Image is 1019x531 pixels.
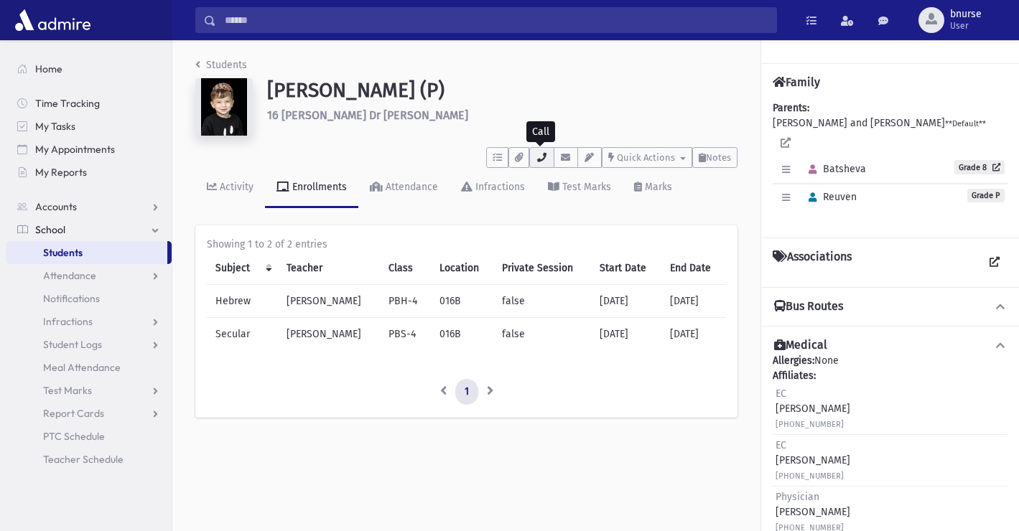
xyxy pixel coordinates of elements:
[450,168,536,208] a: Infractions
[6,57,172,80] a: Home
[706,152,731,163] span: Notes
[967,189,1005,202] span: Grade P
[617,152,675,163] span: Quick Actions
[278,318,380,351] td: [PERSON_NAME]
[6,218,172,241] a: School
[6,379,172,402] a: Test Marks
[536,168,623,208] a: Test Marks
[267,108,738,122] h6: 16 [PERSON_NAME] Dr [PERSON_NAME]
[773,100,1008,226] div: [PERSON_NAME] and [PERSON_NAME]
[6,448,172,471] a: Teacher Schedule
[802,163,866,175] span: Batsheva
[217,181,253,193] div: Activity
[773,299,1008,314] button: Bus Routes
[950,20,982,32] span: User
[207,252,278,285] th: Subject
[216,7,776,33] input: Search
[591,318,661,351] td: [DATE]
[43,315,93,328] span: Infractions
[35,120,75,133] span: My Tasks
[35,200,77,213] span: Accounts
[431,318,493,351] td: 016B
[43,407,104,420] span: Report Cards
[43,269,96,282] span: Attendance
[493,318,591,351] td: false
[954,160,1005,174] a: Grade 8
[43,246,83,259] span: Students
[591,285,661,318] td: [DATE]
[6,356,172,379] a: Meal Attendance
[43,292,100,305] span: Notifications
[6,138,172,161] a: My Appointments
[642,181,672,193] div: Marks
[195,78,253,136] img: 2QAAAAAAAAAAAAAAAAAAAAAAAAAAAAAAAAAAAAAAAAAAAAAAAAAAAAAAAAAAAAAAAAAAAAAAAAAAAAAAAAAAAAAAAAAAAAAAA...
[776,387,786,400] span: EC
[207,318,278,351] td: Secular
[623,168,684,208] a: Marks
[195,168,265,208] a: Activity
[602,147,692,168] button: Quick Actions
[559,181,611,193] div: Test Marks
[43,338,102,351] span: Student Logs
[431,285,493,318] td: 016B
[493,252,591,285] th: Private Session
[6,161,172,184] a: My Reports
[6,92,172,115] a: Time Tracking
[35,97,100,110] span: Time Tracking
[35,166,87,179] span: My Reports
[455,379,478,405] a: 1
[6,195,172,218] a: Accounts
[265,168,358,208] a: Enrollments
[473,181,525,193] div: Infractions
[774,338,827,353] h4: Medical
[43,384,92,397] span: Test Marks
[267,78,738,103] h1: [PERSON_NAME] (P)
[207,237,726,252] div: Showing 1 to 2 of 2 entries
[11,6,94,34] img: AdmirePro
[380,318,431,351] td: PBS-4
[380,285,431,318] td: PBH-4
[493,285,591,318] td: false
[6,115,172,138] a: My Tasks
[6,425,172,448] a: PTC Schedule
[195,57,247,78] nav: breadcrumb
[661,318,726,351] td: [DATE]
[431,252,493,285] th: Location
[776,439,786,451] span: EC
[776,471,844,481] small: [PHONE_NUMBER]
[278,285,380,318] td: [PERSON_NAME]
[358,168,450,208] a: Attendance
[773,102,809,114] b: Parents:
[43,361,121,374] span: Meal Attendance
[195,59,247,71] a: Students
[776,420,844,429] small: [PHONE_NUMBER]
[661,252,726,285] th: End Date
[773,250,852,276] h4: Associations
[526,121,555,142] div: Call
[773,354,814,367] b: Allergies:
[380,252,431,285] th: Class
[6,287,172,310] a: Notifications
[207,285,278,318] td: Hebrew
[661,285,726,318] td: [DATE]
[591,252,661,285] th: Start Date
[6,241,167,264] a: Students
[35,223,65,236] span: School
[692,147,738,168] button: Notes
[289,181,347,193] div: Enrollments
[278,252,380,285] th: Teacher
[35,143,115,156] span: My Appointments
[43,453,124,466] span: Teacher Schedule
[776,386,850,431] div: [PERSON_NAME]
[6,402,172,425] a: Report Cards
[773,338,1008,353] button: Medical
[6,310,172,333] a: Infractions
[773,370,816,382] b: Affiliates:
[6,333,172,356] a: Student Logs
[35,62,62,75] span: Home
[6,264,172,287] a: Attendance
[383,181,438,193] div: Attendance
[776,438,850,483] div: [PERSON_NAME]
[774,299,843,314] h4: Bus Routes
[773,75,820,89] h4: Family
